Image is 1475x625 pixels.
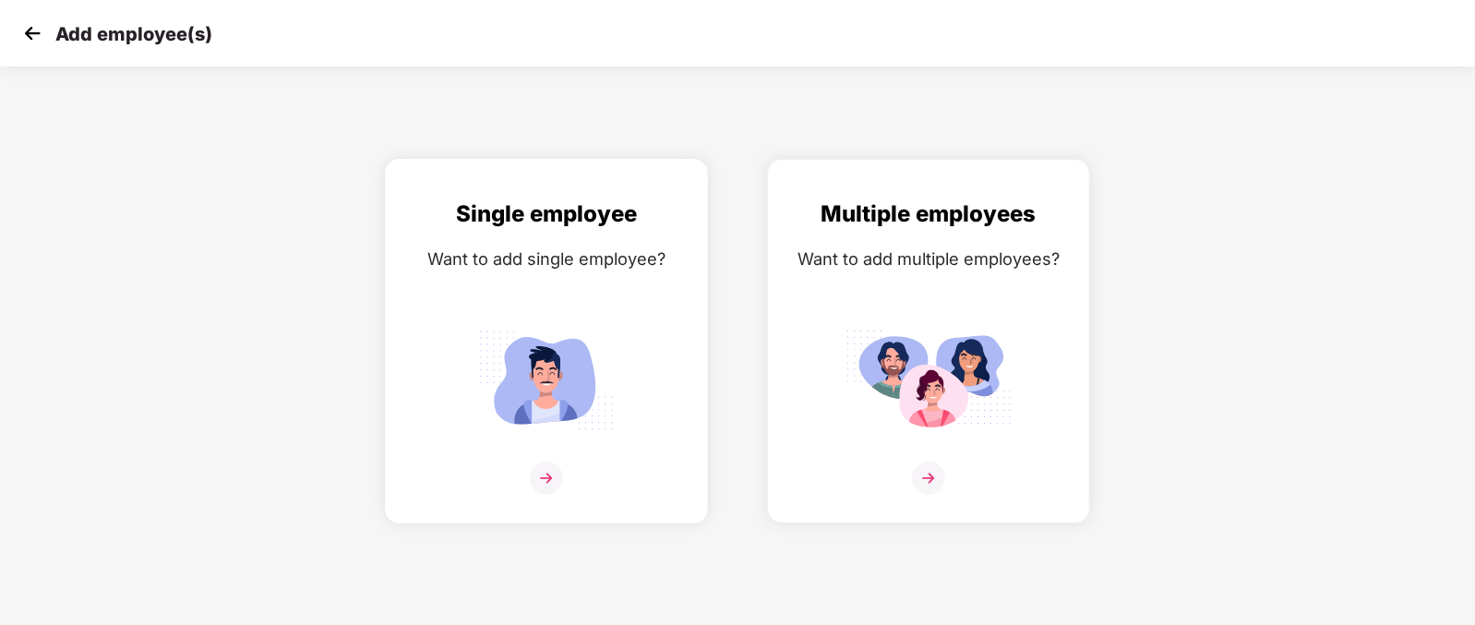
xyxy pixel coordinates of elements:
[786,246,1071,272] div: Want to add multiple employees?
[404,246,689,272] div: Want to add single employee?
[912,462,945,495] img: svg+xml;base64,PHN2ZyB4bWxucz0iaHR0cDovL3d3dy53My5vcmcvMjAwMC9zdmciIHdpZHRoPSIzNiIgaGVpZ2h0PSIzNi...
[18,19,46,47] img: svg+xml;base64,PHN2ZyB4bWxucz0iaHR0cDovL3d3dy53My5vcmcvMjAwMC9zdmciIHdpZHRoPSIzMCIgaGVpZ2h0PSIzMC...
[530,462,563,495] img: svg+xml;base64,PHN2ZyB4bWxucz0iaHR0cDovL3d3dy53My5vcmcvMjAwMC9zdmciIHdpZHRoPSIzNiIgaGVpZ2h0PSIzNi...
[845,322,1012,438] img: svg+xml;base64,PHN2ZyB4bWxucz0iaHR0cDovL3d3dy53My5vcmcvMjAwMC9zdmciIGlkPSJNdWx0aXBsZV9lbXBsb3llZS...
[404,197,689,232] div: Single employee
[786,197,1071,232] div: Multiple employees
[463,322,630,438] img: svg+xml;base64,PHN2ZyB4bWxucz0iaHR0cDovL3d3dy53My5vcmcvMjAwMC9zdmciIGlkPSJTaW5nbGVfZW1wbG95ZWUiIH...
[55,23,212,45] p: Add employee(s)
